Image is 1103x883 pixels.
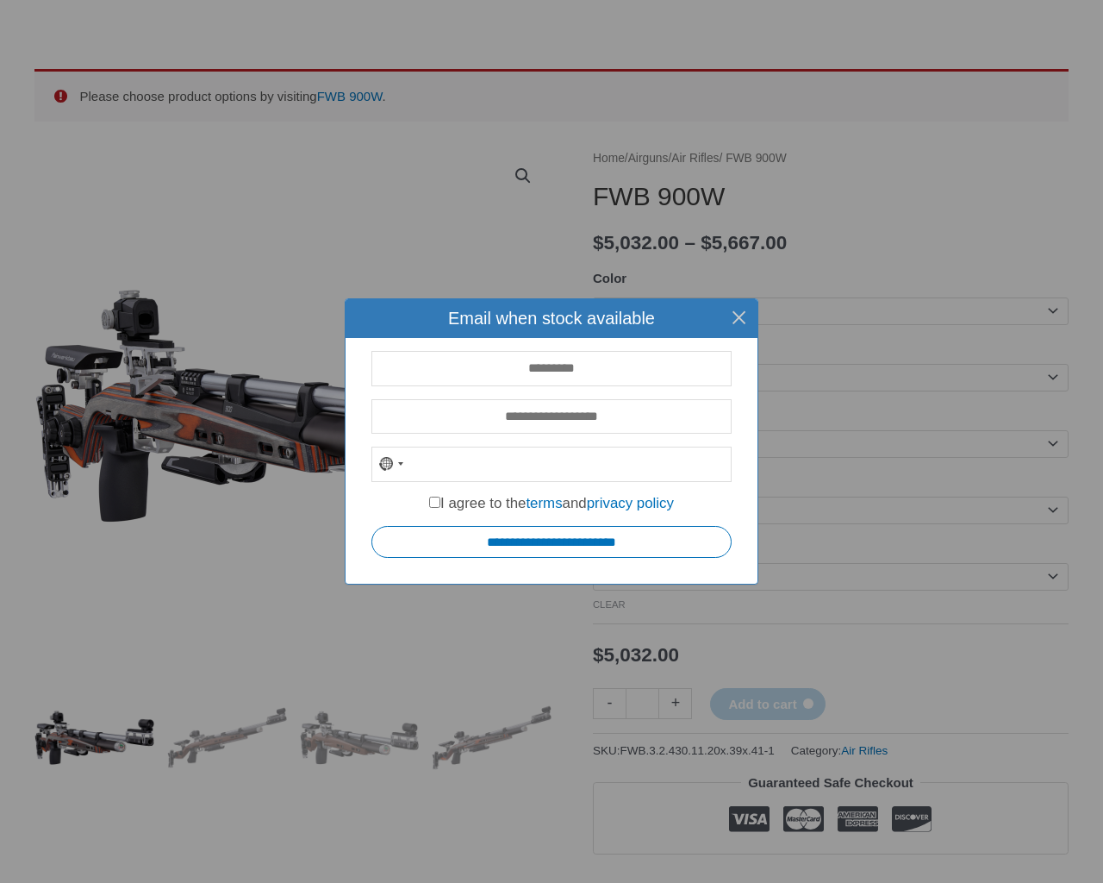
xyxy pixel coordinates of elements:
a: privacy policy [587,494,674,510]
h4: Email when stock available [358,308,745,329]
input: I agree to thetermsandprivacy policy [429,496,440,507]
a: terms [526,494,562,510]
button: Close this dialog [720,298,758,337]
button: Selected country [372,448,412,481]
label: I agree to the and [429,494,674,510]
